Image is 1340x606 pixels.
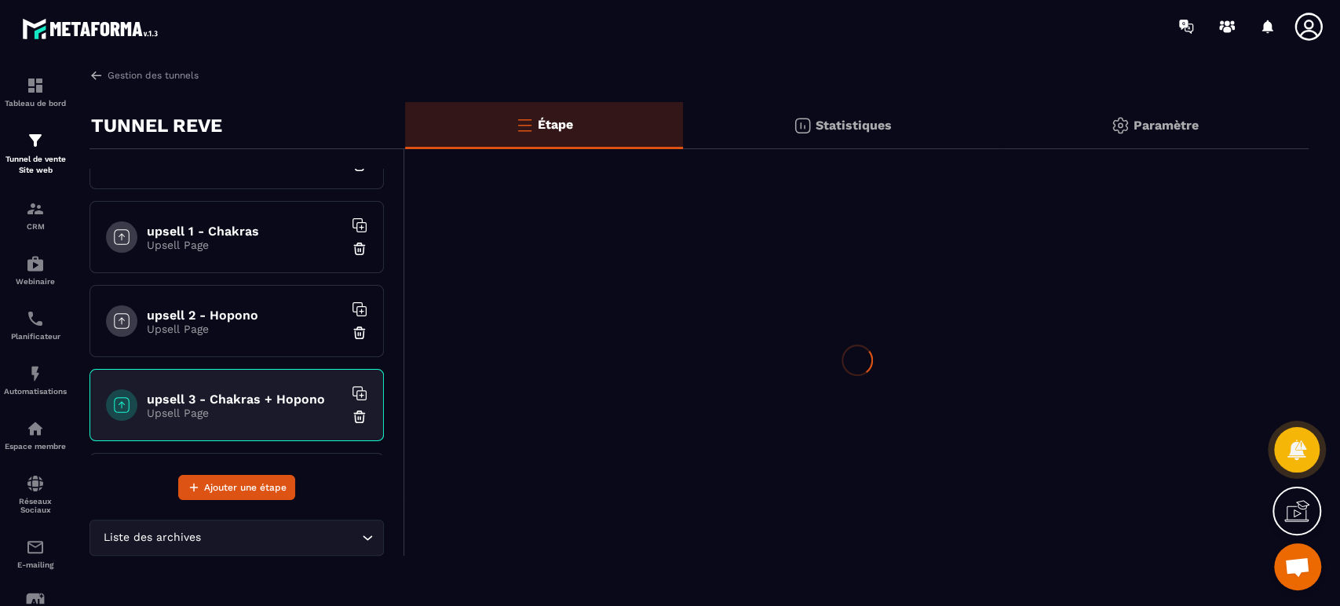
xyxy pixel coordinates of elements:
[91,110,222,141] p: TUNNEL REVE
[26,76,45,95] img: formation
[4,387,67,396] p: Automatisations
[352,409,367,425] img: trash
[89,68,199,82] a: Gestion des tunnels
[4,277,67,286] p: Webinaire
[26,474,45,493] img: social-network
[147,239,343,251] p: Upsell Page
[26,364,45,383] img: automations
[4,352,67,407] a: automationsautomationsAutomatisations
[4,119,67,188] a: formationformationTunnel de vente Site web
[147,308,343,323] h6: upsell 2 - Hopono
[4,154,67,176] p: Tunnel de vente Site web
[4,99,67,108] p: Tableau de bord
[4,222,67,231] p: CRM
[4,526,67,581] a: emailemailE-mailing
[1111,116,1130,135] img: setting-gr.5f69749f.svg
[816,118,892,133] p: Statistiques
[538,117,573,132] p: Étape
[26,538,45,557] img: email
[89,520,384,556] div: Search for option
[1134,118,1199,133] p: Paramètre
[515,115,534,134] img: bars-o.4a397970.svg
[22,14,163,43] img: logo
[1274,543,1321,590] div: Ouvrir le chat
[204,480,287,495] span: Ajouter une étape
[100,529,204,546] span: Liste des archives
[352,241,367,257] img: trash
[26,199,45,218] img: formation
[147,392,343,407] h6: upsell 3 - Chakras + Hopono
[26,131,45,150] img: formation
[4,407,67,462] a: automationsautomationsEspace membre
[4,298,67,352] a: schedulerschedulerPlanificateur
[4,497,67,514] p: Réseaux Sociaux
[147,407,343,419] p: Upsell Page
[4,243,67,298] a: automationsautomationsWebinaire
[26,309,45,328] img: scheduler
[147,323,343,335] p: Upsell Page
[352,325,367,341] img: trash
[4,188,67,243] a: formationformationCRM
[4,442,67,451] p: Espace membre
[26,419,45,438] img: automations
[4,560,67,569] p: E-mailing
[4,332,67,341] p: Planificateur
[147,224,343,239] h6: upsell 1 - Chakras
[4,462,67,526] a: social-networksocial-networkRéseaux Sociaux
[26,254,45,273] img: automations
[793,116,812,135] img: stats.20deebd0.svg
[178,475,295,500] button: Ajouter une étape
[89,68,104,82] img: arrow
[204,529,358,546] input: Search for option
[4,64,67,119] a: formationformationTableau de bord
